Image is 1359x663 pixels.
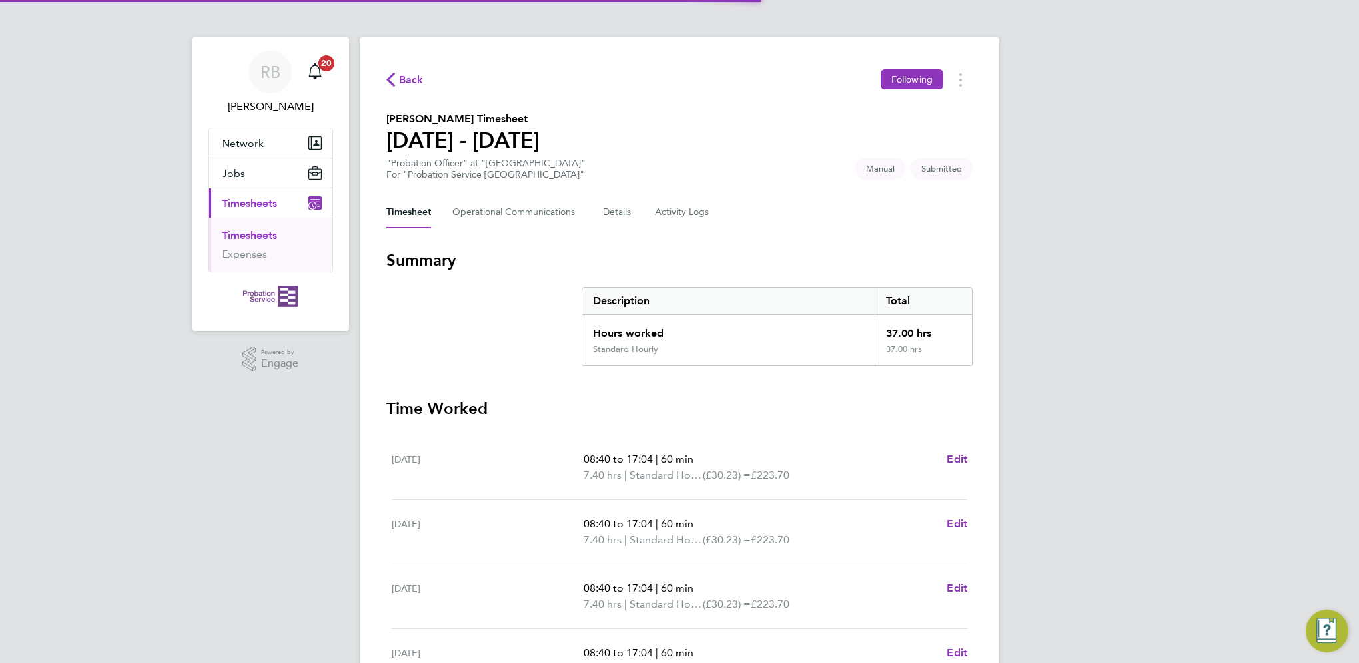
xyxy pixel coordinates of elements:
[624,469,627,481] span: |
[661,453,693,465] span: 60 min
[630,532,703,548] span: Standard Hourly
[386,398,973,419] h3: Time Worked
[875,344,972,365] div: 37.00 hrs
[208,286,333,307] a: Go to home page
[584,533,622,546] span: 7.40 hrs
[751,533,789,546] span: £223.70
[582,288,875,314] div: Description
[947,516,967,532] a: Edit
[386,196,431,228] button: Timesheet
[386,111,540,127] h2: [PERSON_NAME] Timesheet
[949,69,973,90] button: Timesheets Menu
[209,158,332,188] button: Jobs
[947,645,967,661] a: Edit
[947,517,967,530] span: Edit
[656,582,658,594] span: |
[584,646,653,659] span: 08:40 to 17:04
[222,137,264,150] span: Network
[386,158,586,180] div: "Probation Officer" at "[GEOGRAPHIC_DATA]"
[703,533,751,546] span: (£30.23) =
[582,315,875,344] div: Hours worked
[399,72,424,88] span: Back
[751,469,789,481] span: £223.70
[260,63,280,81] span: RB
[584,517,653,530] span: 08:40 to 17:04
[261,358,298,369] span: Engage
[318,55,334,71] span: 20
[386,169,586,180] div: For "Probation Service [GEOGRAPHIC_DATA]"
[603,196,634,228] button: Details
[881,69,943,89] button: Following
[947,451,967,467] a: Edit
[386,127,540,154] h1: [DATE] - [DATE]
[584,453,653,465] span: 08:40 to 17:04
[242,347,299,372] a: Powered byEngage
[947,646,967,659] span: Edit
[386,250,973,271] h3: Summary
[891,73,933,85] span: Following
[656,453,658,465] span: |
[208,99,333,114] span: Rebecca Barder
[222,229,277,242] a: Timesheets
[855,158,905,180] span: This timesheet was manually created.
[209,128,332,158] button: Network
[584,469,622,481] span: 7.40 hrs
[243,286,297,307] img: probationservice-logo-retina.png
[630,467,703,483] span: Standard Hourly
[661,646,693,659] span: 60 min
[751,598,789,610] span: £223.70
[386,71,424,88] button: Back
[911,158,973,180] span: This timesheet is Submitted.
[209,188,332,218] button: Timesheets
[584,582,653,594] span: 08:40 to 17:04
[624,533,627,546] span: |
[582,287,973,366] div: Summary
[452,196,582,228] button: Operational Communications
[1306,610,1348,652] button: Engage Resource Center
[875,288,972,314] div: Total
[655,196,711,228] button: Activity Logs
[261,347,298,358] span: Powered by
[656,517,658,530] span: |
[947,580,967,596] a: Edit
[703,469,751,481] span: (£30.23) =
[222,167,245,180] span: Jobs
[392,516,584,548] div: [DATE]
[624,598,627,610] span: |
[630,596,703,612] span: Standard Hourly
[392,580,584,612] div: [DATE]
[584,598,622,610] span: 7.40 hrs
[222,197,277,210] span: Timesheets
[208,51,333,114] a: RB[PERSON_NAME]
[661,517,693,530] span: 60 min
[947,453,967,465] span: Edit
[661,582,693,594] span: 60 min
[209,218,332,272] div: Timesheets
[192,37,349,331] nav: Main navigation
[703,598,751,610] span: (£30.23) =
[875,315,972,344] div: 37.00 hrs
[302,51,328,93] a: 20
[947,582,967,594] span: Edit
[222,248,267,260] a: Expenses
[656,646,658,659] span: |
[392,451,584,483] div: [DATE]
[593,344,658,355] div: Standard Hourly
